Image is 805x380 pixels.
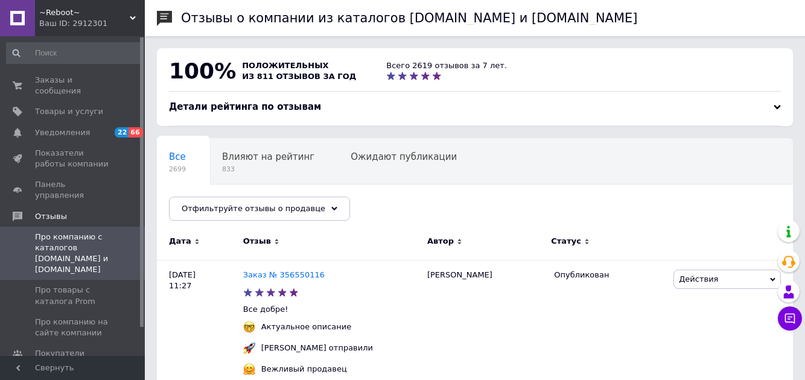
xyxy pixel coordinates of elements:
[35,317,112,338] span: Про компанию на сайте компании
[243,342,255,354] img: :rocket:
[169,165,186,174] span: 2699
[35,127,90,138] span: Уведомления
[39,7,130,18] span: ~Reboot~
[169,197,300,208] span: Опубликованы без комме...
[551,236,581,247] span: Статус
[169,101,321,112] span: Детали рейтинга по отзывам
[35,232,112,276] span: Про компанию с каталогов [DOMAIN_NAME] и [DOMAIN_NAME]
[35,211,67,222] span: Отзывы
[35,179,112,201] span: Панель управления
[242,72,356,81] span: из 811 отзывов за год
[222,165,314,174] span: 833
[554,270,664,280] div: Опубликован
[258,343,376,353] div: [PERSON_NAME] отправили
[351,151,457,162] span: Ожидают публикации
[35,75,112,97] span: Заказы и сообщения
[182,204,325,213] span: Отфильтруйте отзывы о продавце
[35,348,84,359] span: Покупатели
[35,285,112,306] span: Про товары с каталога Prom
[181,11,638,25] h1: Отзывы о компании из каталогов [DOMAIN_NAME] и [DOMAIN_NAME]
[35,106,103,117] span: Товары и услуги
[258,364,350,375] div: Вежливый продавец
[258,321,355,332] div: Актуальное описание
[242,61,328,70] span: положительных
[169,151,186,162] span: Все
[157,185,324,230] div: Опубликованы без комментария
[778,306,802,331] button: Чат с покупателем
[169,59,236,83] span: 100%
[679,274,718,283] span: Действия
[243,363,255,375] img: :hugging_face:
[243,321,255,333] img: :nerd_face:
[169,101,781,113] div: Детали рейтинга по отзывам
[35,148,112,169] span: Показатели работы компании
[243,304,421,315] p: Все добре!
[243,236,271,247] span: Отзыв
[39,18,145,29] div: Ваш ID: 2912301
[129,127,142,138] span: 66
[6,42,142,64] input: Поиск
[427,236,454,247] span: Автор
[222,151,314,162] span: Влияют на рейтинг
[115,127,129,138] span: 22
[169,236,191,247] span: Дата
[243,270,325,279] a: Заказ № 356550116
[386,60,507,71] div: Всего 2619 отзывов за 7 лет.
